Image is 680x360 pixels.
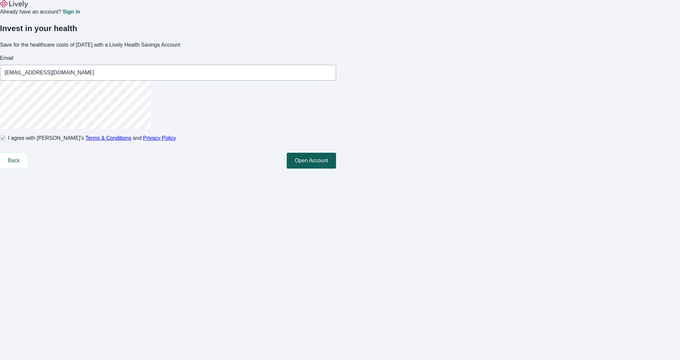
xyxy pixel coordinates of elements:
[287,153,336,169] button: Open Account
[63,9,80,15] a: Sign in
[143,135,176,141] a: Privacy Policy
[8,134,176,142] span: I agree with [PERSON_NAME]’s and
[85,135,131,141] a: Terms & Conditions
